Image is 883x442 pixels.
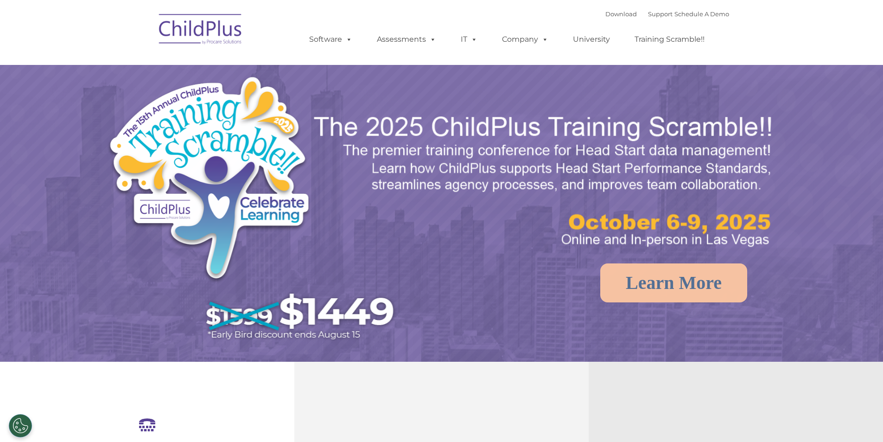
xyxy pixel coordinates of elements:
img: ChildPlus by Procare Solutions [154,7,247,54]
a: Download [605,10,637,18]
a: Assessments [368,30,445,49]
font: | [605,10,729,18]
a: Schedule A Demo [674,10,729,18]
a: Learn More [600,263,747,302]
a: Support [648,10,673,18]
a: University [564,30,619,49]
button: Cookies Settings [9,414,32,437]
a: IT [451,30,487,49]
a: Training Scramble!! [625,30,714,49]
a: Software [300,30,362,49]
a: Company [493,30,558,49]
